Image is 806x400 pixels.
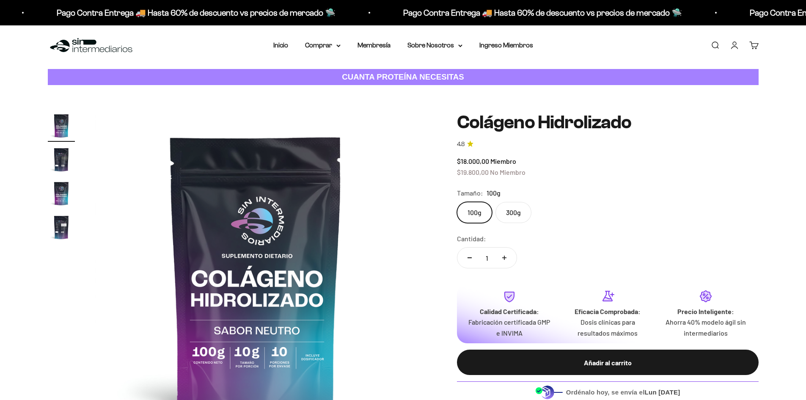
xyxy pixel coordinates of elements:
p: Dosis clínicas para resultados máximos [565,317,650,338]
button: Añadir al carrito [457,350,759,375]
p: Ahorra 40% modelo ágil sin intermediarios [663,317,748,338]
button: Ir al artículo 1 [48,112,75,142]
strong: Calidad Certificada: [480,307,539,315]
button: Ir al artículo 2 [48,146,75,176]
span: Ordénalo hoy, se envía el [566,388,680,397]
button: Aumentar cantidad [492,248,517,268]
summary: Comprar [305,40,341,51]
span: No Miembro [490,168,525,176]
summary: Sobre Nosotros [407,40,462,51]
p: Fabricación certificada GMP e INVIMA [467,317,552,338]
button: Reducir cantidad [457,248,482,268]
a: Inicio [273,41,288,49]
strong: CUANTA PROTEÍNA NECESITAS [342,72,464,81]
strong: Eficacia Comprobada: [575,307,641,315]
span: Miembro [490,157,516,165]
img: Despacho sin intermediarios [535,385,563,399]
span: 4.8 [457,140,465,149]
a: CUANTA PROTEÍNA NECESITAS [48,69,759,86]
b: Lun [DATE] [645,389,680,396]
p: Pago Contra Entrega 🚚 Hasta 60% de descuento vs precios de mercado 🛸 [57,6,336,19]
button: Ir al artículo 4 [48,214,75,243]
legend: Tamaño: [457,188,483,199]
img: Colágeno Hidrolizado [48,214,75,241]
button: Ir al artículo 3 [48,180,75,210]
div: Añadir al carrito [474,357,742,368]
p: Pago Contra Entrega 🚚 Hasta 60% de descuento vs precios de mercado 🛸 [403,6,682,19]
span: $18.000,00 [457,157,489,165]
a: Ingreso Miembros [479,41,533,49]
span: $19.800,00 [457,168,489,176]
strong: Precio Inteligente: [677,307,734,315]
img: Colágeno Hidrolizado [48,180,75,207]
h1: Colágeno Hidrolizado [457,112,759,132]
img: Colágeno Hidrolizado [48,146,75,173]
label: Cantidad: [457,233,486,244]
img: Colágeno Hidrolizado [48,112,75,139]
a: Membresía [358,41,391,49]
span: 100g [487,188,501,199]
a: 4.84.8 de 5.0 estrellas [457,140,759,149]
